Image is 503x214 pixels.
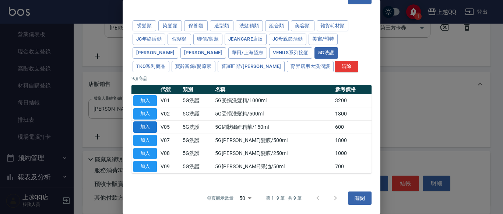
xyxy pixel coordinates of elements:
td: V09 [159,160,181,173]
button: JC年終活動 [133,34,165,45]
button: Venus系列接髮 [269,47,312,59]
td: 3200 [333,94,372,107]
td: V02 [159,107,181,121]
td: 5G受損洗髮精/500ml [213,107,333,121]
td: 5G[PERSON_NAME]果油/50ml [213,160,333,173]
td: 700 [333,160,372,173]
p: 第 1–9 筆 共 9 筆 [266,195,302,201]
td: 5G受損洗髮精/1000ml [213,94,333,107]
td: 5G洗護 [181,107,213,121]
button: 燙髮類 [133,20,156,32]
button: 假髮類 [168,34,191,45]
p: 9 項商品 [131,75,372,82]
button: 聯信/鳥慧 [193,34,222,45]
td: 5G洗護 [181,134,213,147]
td: 5G[PERSON_NAME]髮膜/250ml [213,147,333,160]
button: 保養類 [184,20,208,32]
button: TKO系列商品 [133,61,169,72]
button: 普羅旺斯/[PERSON_NAME] [218,61,285,72]
button: 華田/上海望志 [228,47,267,59]
td: V07 [159,134,181,147]
button: 組合類 [265,20,289,32]
th: 類別 [181,85,213,94]
td: V08 [159,147,181,160]
button: 加入 [133,95,157,107]
th: 代號 [159,85,181,94]
td: 5G洗護 [181,94,213,107]
p: 每頁顯示數量 [207,195,233,201]
button: 洗髮精類 [236,20,263,32]
td: 5G洗護 [181,160,213,173]
button: JC母親節活動 [269,34,307,45]
button: 5G洗護 [314,47,338,59]
button: 加入 [133,121,157,133]
button: 雜貨耗材類 [317,20,349,32]
button: 清除 [335,61,358,72]
td: 5G洗護 [181,147,213,160]
button: JeanCare店販 [225,34,267,45]
td: 1800 [333,134,372,147]
button: 寶齡富錦/髮原素 [172,61,215,72]
button: 造型類 [210,20,233,32]
button: 育昇店用大洗潤護 [287,61,334,72]
td: 5G網狀纖維精華/150ml [213,121,333,134]
button: 關閉 [348,191,372,205]
td: 600 [333,121,372,134]
div: 50 [236,188,254,208]
button: 加入 [133,148,157,159]
button: 加入 [133,108,157,120]
th: 名稱 [213,85,333,94]
td: 1800 [333,107,372,121]
th: 參考價格 [333,85,372,94]
td: 1000 [333,147,372,160]
td: 5G[PERSON_NAME]髮膜/500ml [213,134,333,147]
button: [PERSON_NAME] [180,47,226,59]
button: 加入 [133,135,157,146]
td: V05 [159,121,181,134]
button: 染髮類 [158,20,182,32]
button: 美容類 [291,20,314,32]
td: V01 [159,94,181,107]
button: 加入 [133,161,157,172]
button: 美宙/韻特 [309,34,338,45]
td: 5G洗護 [181,121,213,134]
button: [PERSON_NAME] [133,47,178,59]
